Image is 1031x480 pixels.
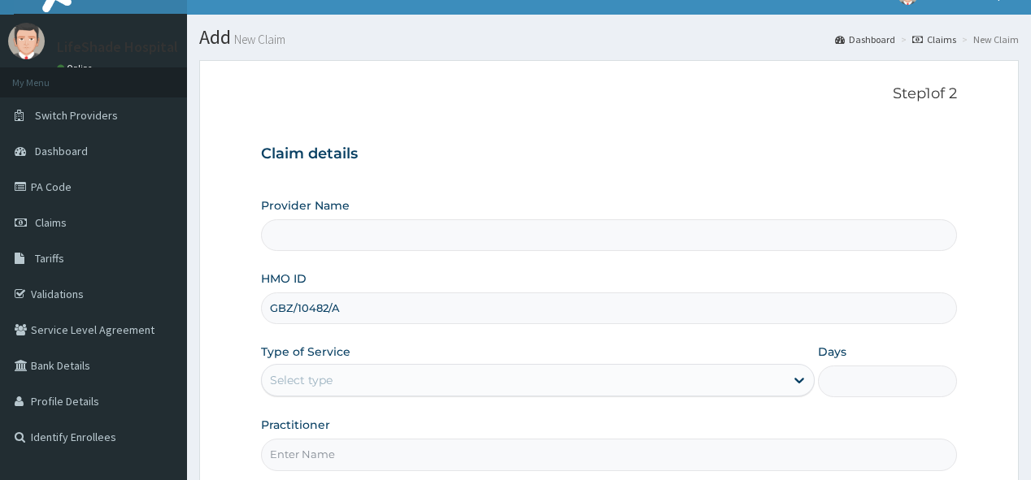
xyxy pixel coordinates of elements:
a: Dashboard [835,32,895,46]
label: HMO ID [261,270,307,287]
label: Provider Name [261,197,350,214]
div: Select type [270,372,333,388]
a: Online [57,63,96,74]
p: LifeShade Hospital [57,40,178,54]
h1: Add [199,27,1019,48]
input: Enter Name [261,439,956,470]
small: New Claim [231,33,285,45]
label: Practitioner [261,417,330,433]
input: Enter HMO ID [261,292,956,324]
a: Claims [912,32,956,46]
label: Type of Service [261,344,350,360]
img: User Image [8,23,45,59]
label: Days [818,344,846,360]
li: New Claim [958,32,1019,46]
span: Claims [35,215,67,230]
h3: Claim details [261,145,956,163]
p: Step 1 of 2 [261,85,956,103]
span: Tariffs [35,251,64,266]
span: Switch Providers [35,108,118,123]
span: Dashboard [35,144,88,158]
